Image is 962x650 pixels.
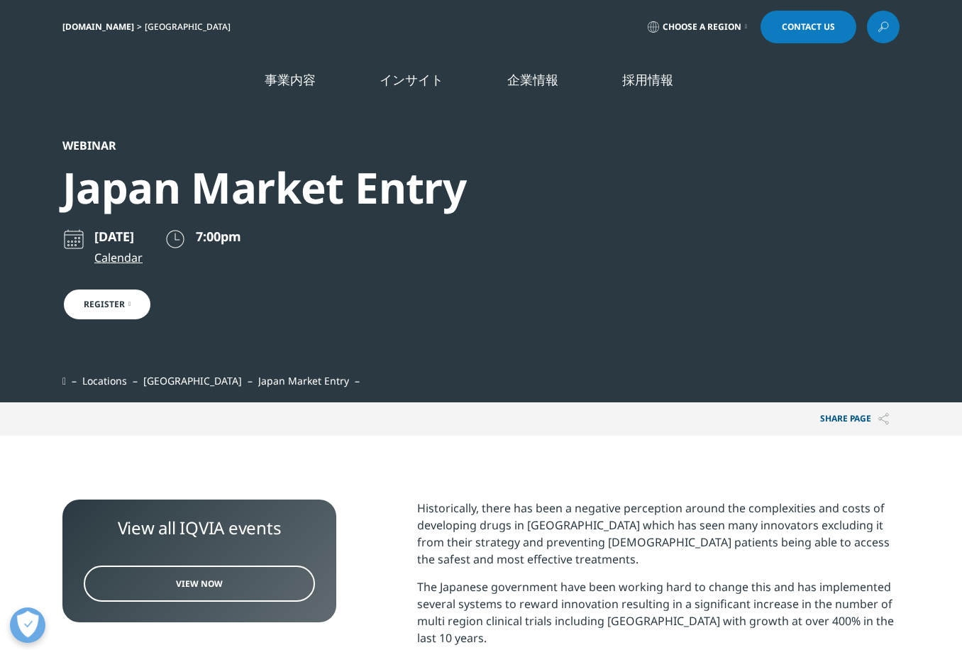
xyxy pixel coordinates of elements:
[84,517,315,539] div: View all IQVIA events
[380,71,443,89] a: インサイト
[417,500,900,578] p: Historically, there has been a negative perception around the complexities and costs of developin...
[143,374,242,387] a: [GEOGRAPHIC_DATA]
[622,71,673,89] a: 採用情報
[62,21,134,33] a: [DOMAIN_NAME]
[809,402,900,436] p: Share PAGE
[761,11,856,43] a: Contact Us
[782,23,835,31] span: Contact Us
[10,607,45,643] button: Ouvrir le centre de préférences
[62,138,466,153] div: Webinar
[878,413,889,425] img: Share PAGE
[84,566,315,602] a: View Now
[507,71,558,89] a: 企業情報
[809,402,900,436] button: Share PAGEShare PAGE
[94,249,143,266] a: Calendar
[164,228,187,250] img: clock
[265,71,316,89] a: 事業内容
[94,228,143,245] p: [DATE]
[663,21,741,33] span: Choose a Region
[82,374,127,387] a: Locations
[62,288,152,321] a: Register
[62,161,466,214] div: Japan Market Entry
[62,228,85,250] img: calendar
[182,50,900,117] nav: Primary
[145,21,236,33] div: [GEOGRAPHIC_DATA]
[258,374,349,387] span: Japan Market Entry
[196,228,241,245] span: 7:00pm
[176,578,223,590] span: View Now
